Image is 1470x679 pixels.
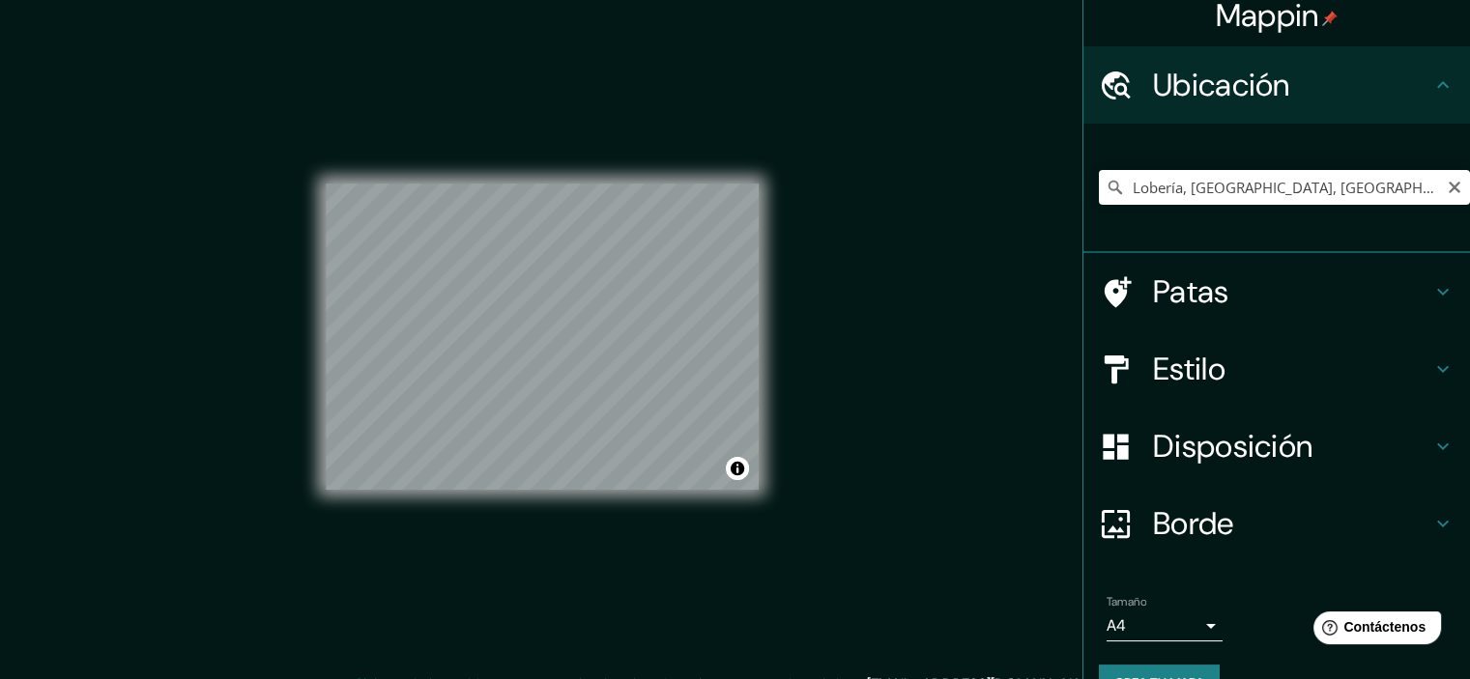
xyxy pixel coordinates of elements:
font: Disposición [1153,426,1312,467]
iframe: Lanzador de widgets de ayuda [1298,604,1449,658]
div: Patas [1083,253,1470,330]
font: Tamaño [1107,594,1146,609]
div: Disposición [1083,408,1470,485]
div: A4 [1107,610,1223,641]
div: Estilo [1083,330,1470,408]
button: Claro [1447,177,1462,195]
font: Estilo [1153,349,1225,389]
div: Ubicación [1083,46,1470,124]
img: pin-icon.png [1322,11,1338,26]
canvas: Mapa [326,184,759,490]
font: A4 [1107,615,1126,636]
font: Ubicación [1153,65,1290,105]
font: Borde [1153,503,1234,544]
input: Elige tu ciudad o zona [1099,170,1470,205]
button: Activar o desactivar atribución [726,457,749,480]
font: Patas [1153,271,1229,312]
div: Borde [1083,485,1470,562]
